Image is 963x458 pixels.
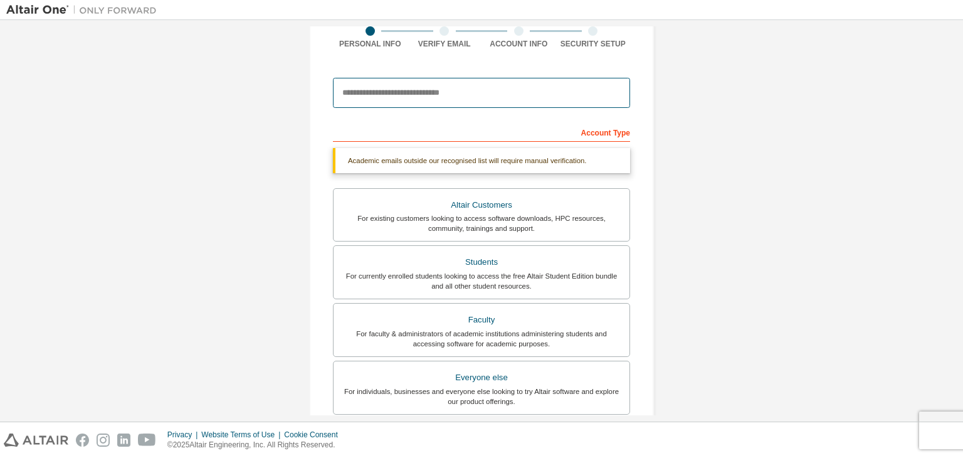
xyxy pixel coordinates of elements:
div: Cookie Consent [284,430,345,440]
div: Students [341,253,622,271]
img: Altair One [6,4,163,16]
img: altair_logo.svg [4,434,68,447]
div: Faculty [341,311,622,329]
div: Privacy [167,430,201,440]
p: © 2025 Altair Engineering, Inc. All Rights Reserved. [167,440,345,450]
img: instagram.svg [97,434,110,447]
img: facebook.svg [76,434,89,447]
div: Altair Customers [341,196,622,214]
img: youtube.svg [138,434,156,447]
div: Account Type [333,122,630,142]
img: linkedin.svg [117,434,130,447]
div: For faculty & administrators of academic institutions administering students and accessing softwa... [341,329,622,349]
div: Verify Email [408,39,482,49]
div: Personal Info [333,39,408,49]
div: Security Setup [556,39,631,49]
div: Account Info [481,39,556,49]
div: For individuals, businesses and everyone else looking to try Altair software and explore our prod... [341,386,622,407]
div: Everyone else [341,369,622,386]
div: Academic emails outside our recognised list will require manual verification. [333,148,630,173]
div: Website Terms of Use [201,430,284,440]
div: For existing customers looking to access software downloads, HPC resources, community, trainings ... [341,213,622,233]
div: For currently enrolled students looking to access the free Altair Student Edition bundle and all ... [341,271,622,291]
